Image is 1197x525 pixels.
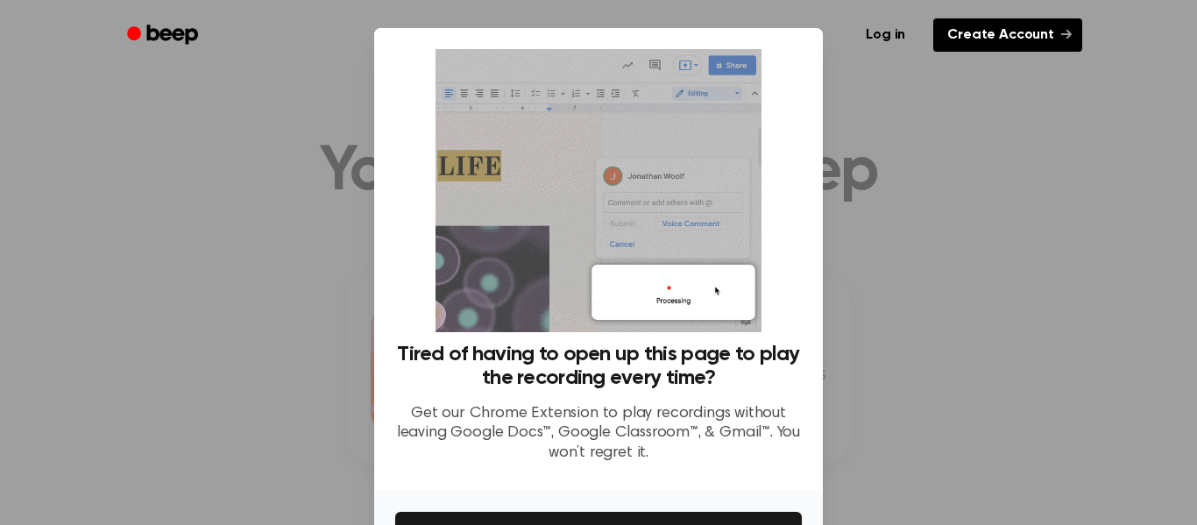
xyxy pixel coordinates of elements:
a: Log in [848,15,923,55]
a: Create Account [933,18,1082,52]
a: Beep [115,18,214,53]
img: Beep extension in action [436,49,761,332]
p: Get our Chrome Extension to play recordings without leaving Google Docs™, Google Classroom™, & Gm... [395,404,802,464]
h3: Tired of having to open up this page to play the recording every time? [395,343,802,390]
